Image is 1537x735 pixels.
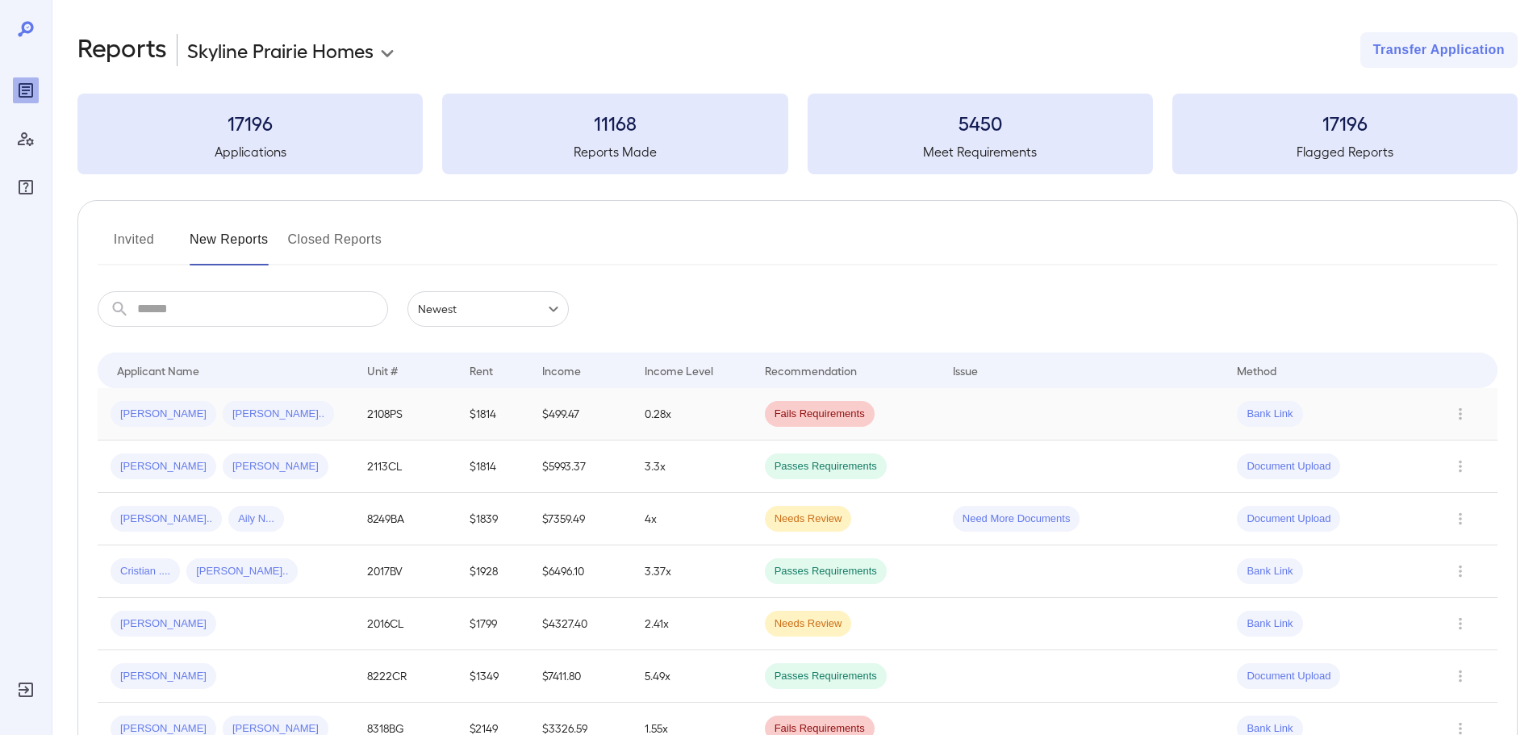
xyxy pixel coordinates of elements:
[765,512,852,527] span: Needs Review
[632,388,752,441] td: 0.28x
[354,650,457,703] td: 8222CR
[354,493,457,545] td: 8249BA
[1237,407,1302,422] span: Bank Link
[632,650,752,703] td: 5.49x
[187,37,374,63] p: Skyline Prairie Homes
[354,598,457,650] td: 2016CL
[407,291,569,327] div: Newest
[111,407,216,422] span: [PERSON_NAME]
[529,441,632,493] td: $5993.37
[1360,32,1518,68] button: Transfer Application
[117,361,199,380] div: Applicant Name
[186,564,298,579] span: [PERSON_NAME]..
[1447,453,1473,479] button: Row Actions
[529,545,632,598] td: $6496.10
[111,669,216,684] span: [PERSON_NAME]
[457,441,528,493] td: $1814
[1237,512,1340,527] span: Document Upload
[632,493,752,545] td: 4x
[1237,564,1302,579] span: Bank Link
[354,441,457,493] td: 2113CL
[367,361,398,380] div: Unit #
[529,598,632,650] td: $4327.40
[77,32,167,68] h2: Reports
[354,545,457,598] td: 2017BV
[111,564,180,579] span: Cristian ....
[1172,110,1518,136] h3: 17196
[77,94,1518,174] summary: 17196Applications11168Reports Made5450Meet Requirements17196Flagged Reports
[1447,401,1473,427] button: Row Actions
[765,616,852,632] span: Needs Review
[765,564,887,579] span: Passes Requirements
[354,388,457,441] td: 2108PS
[632,598,752,650] td: 2.41x
[228,512,284,527] span: Aily N...
[632,441,752,493] td: 3.3x
[442,142,787,161] h5: Reports Made
[470,361,495,380] div: Rent
[632,545,752,598] td: 3.37x
[457,650,528,703] td: $1349
[111,459,216,474] span: [PERSON_NAME]
[529,493,632,545] td: $7359.49
[1447,663,1473,689] button: Row Actions
[808,142,1153,161] h5: Meet Requirements
[442,110,787,136] h3: 11168
[288,227,382,265] button: Closed Reports
[190,227,269,265] button: New Reports
[529,650,632,703] td: $7411.80
[542,361,581,380] div: Income
[765,459,887,474] span: Passes Requirements
[98,227,170,265] button: Invited
[645,361,713,380] div: Income Level
[765,407,875,422] span: Fails Requirements
[1237,616,1302,632] span: Bank Link
[13,677,39,703] div: Log Out
[1172,142,1518,161] h5: Flagged Reports
[457,493,528,545] td: $1839
[808,110,1153,136] h3: 5450
[765,361,857,380] div: Recommendation
[1237,669,1340,684] span: Document Upload
[223,407,334,422] span: [PERSON_NAME]..
[1447,506,1473,532] button: Row Actions
[77,110,423,136] h3: 17196
[111,512,222,527] span: [PERSON_NAME]..
[765,669,887,684] span: Passes Requirements
[1447,611,1473,637] button: Row Actions
[77,142,423,161] h5: Applications
[457,598,528,650] td: $1799
[13,174,39,200] div: FAQ
[1447,558,1473,584] button: Row Actions
[223,459,328,474] span: [PERSON_NAME]
[13,126,39,152] div: Manage Users
[1237,459,1340,474] span: Document Upload
[457,388,528,441] td: $1814
[13,77,39,103] div: Reports
[111,616,216,632] span: [PERSON_NAME]
[529,388,632,441] td: $499.47
[1237,361,1276,380] div: Method
[953,512,1080,527] span: Need More Documents
[953,361,979,380] div: Issue
[457,545,528,598] td: $1928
